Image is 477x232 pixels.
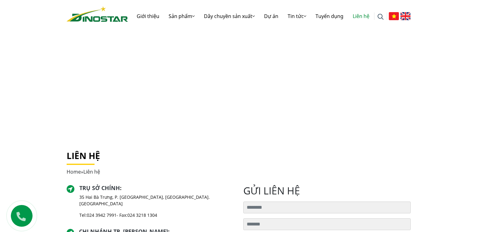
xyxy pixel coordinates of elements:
[389,12,399,20] img: Tiếng Việt
[132,6,164,26] a: Giới thiệu
[79,212,234,218] p: Tel: - Fax:
[127,212,157,218] a: 024 3218 1304
[164,6,199,26] a: Sản phẩm
[67,168,81,175] a: Home
[283,6,311,26] a: Tin tức
[348,6,374,26] a: Liên hệ
[79,184,120,192] a: Trụ sở chính
[311,6,348,26] a: Tuyển dụng
[199,6,259,26] a: Dây chuyền sản xuất
[400,12,411,20] img: English
[79,185,234,192] h2: :
[83,168,100,175] span: Liên hệ
[87,212,117,218] a: 024 3942 7991
[243,185,411,197] h2: gửi liên hệ
[67,6,128,22] img: logo
[67,151,411,161] h1: Liên hệ
[67,185,75,193] img: directer
[259,6,283,26] a: Dự án
[79,194,234,207] p: 35 Hai Bà Trưng, P. [GEOGRAPHIC_DATA], [GEOGRAPHIC_DATA]. [GEOGRAPHIC_DATA]
[67,168,100,175] span: »
[378,14,384,20] img: search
